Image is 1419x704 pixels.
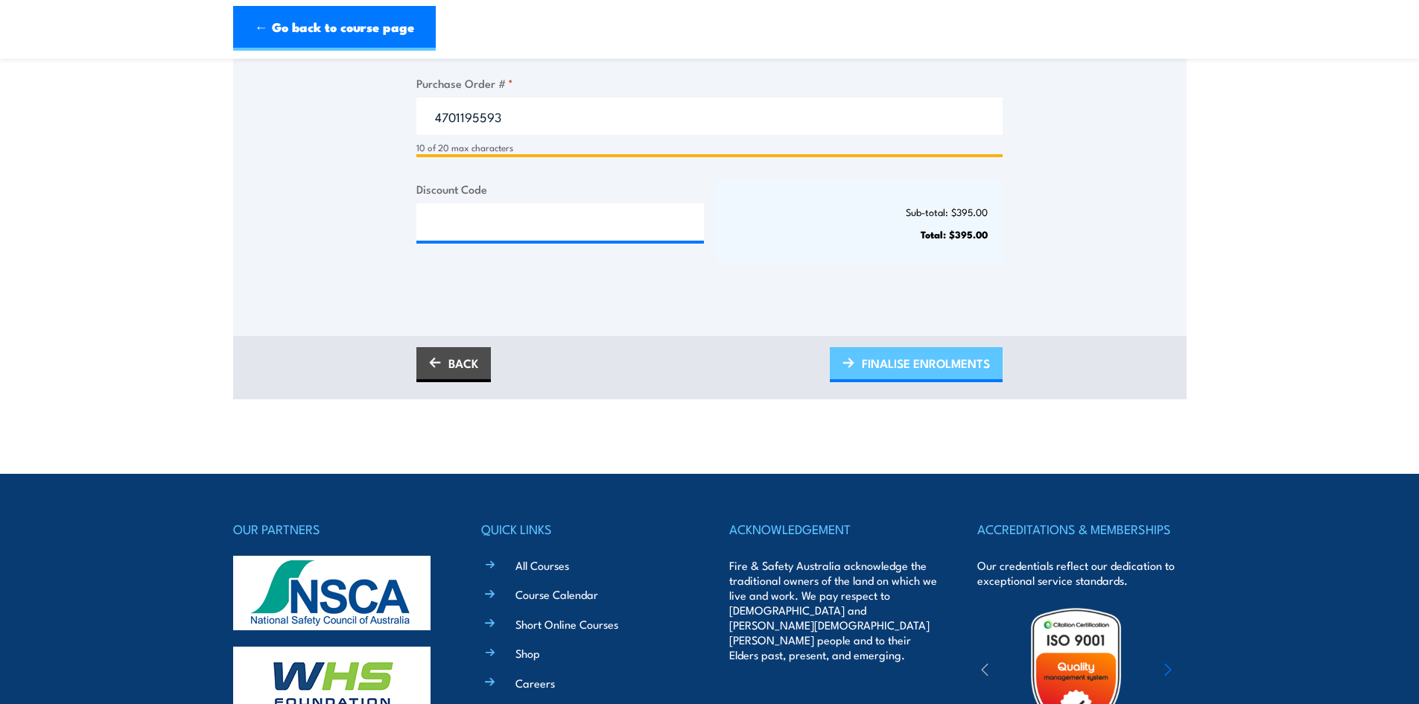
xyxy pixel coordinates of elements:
[416,180,704,197] label: Discount Code
[921,226,988,241] strong: Total: $395.00
[515,586,598,602] a: Course Calendar
[515,675,555,691] a: Careers
[416,74,1003,92] label: Purchase Order #
[729,519,938,539] h4: ACKNOWLEDGEMENT
[977,519,1186,539] h4: ACCREDITATIONS & MEMBERSHIPS
[233,519,442,539] h4: OUR PARTNERS
[233,6,436,51] a: ← Go back to course page
[481,519,690,539] h4: QUICK LINKS
[416,347,491,382] a: BACK
[731,206,988,218] p: Sub-total: $395.00
[977,558,1186,588] p: Our credentials reflect our dedication to exceptional service standards.
[729,558,938,662] p: Fire & Safety Australia acknowledge the traditional owners of the land on which we live and work....
[862,343,990,383] span: FINALISE ENROLMENTS
[515,557,569,573] a: All Courses
[416,141,1003,155] div: 10 of 20 max characters
[515,616,618,632] a: Short Online Courses
[233,556,431,630] img: nsca-logo-footer
[830,347,1003,382] a: FINALISE ENROLMENTS
[515,645,540,661] a: Shop
[1142,646,1272,697] img: ewpa-logo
